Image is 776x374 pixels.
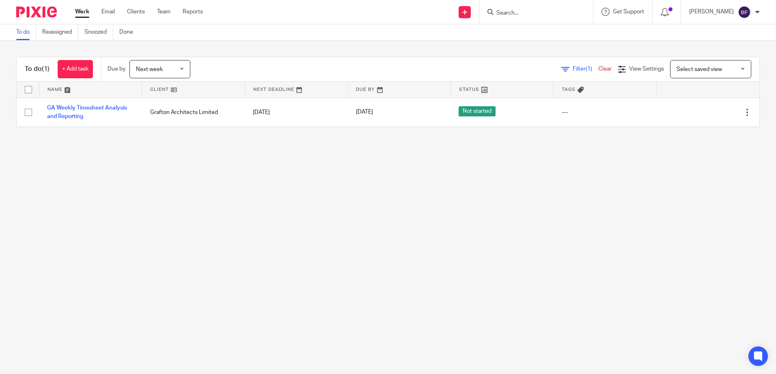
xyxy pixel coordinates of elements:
[119,24,139,40] a: Done
[136,67,163,72] span: Next week
[142,98,245,127] td: Grafton Architects Limited
[738,6,751,19] img: svg%3E
[157,8,170,16] a: Team
[598,66,612,72] a: Clear
[58,60,93,78] a: + Add task
[629,66,664,72] span: View Settings
[108,65,125,73] p: Due by
[562,108,649,116] div: ---
[356,110,373,115] span: [DATE]
[42,24,78,40] a: Reassigned
[496,10,569,17] input: Search
[562,87,576,92] span: Tags
[586,66,592,72] span: (1)
[47,105,127,119] a: GA Weekly Timesheet Analysis and Reporting
[75,8,89,16] a: Work
[25,65,50,73] h1: To do
[16,6,57,17] img: Pixie
[101,8,115,16] a: Email
[613,9,644,15] span: Get Support
[677,67,722,72] span: Select saved view
[689,8,734,16] p: [PERSON_NAME]
[42,66,50,72] span: (1)
[127,8,145,16] a: Clients
[16,24,36,40] a: To do
[84,24,113,40] a: Snoozed
[245,98,348,127] td: [DATE]
[459,106,496,116] span: Not started
[183,8,203,16] a: Reports
[573,66,598,72] span: Filter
